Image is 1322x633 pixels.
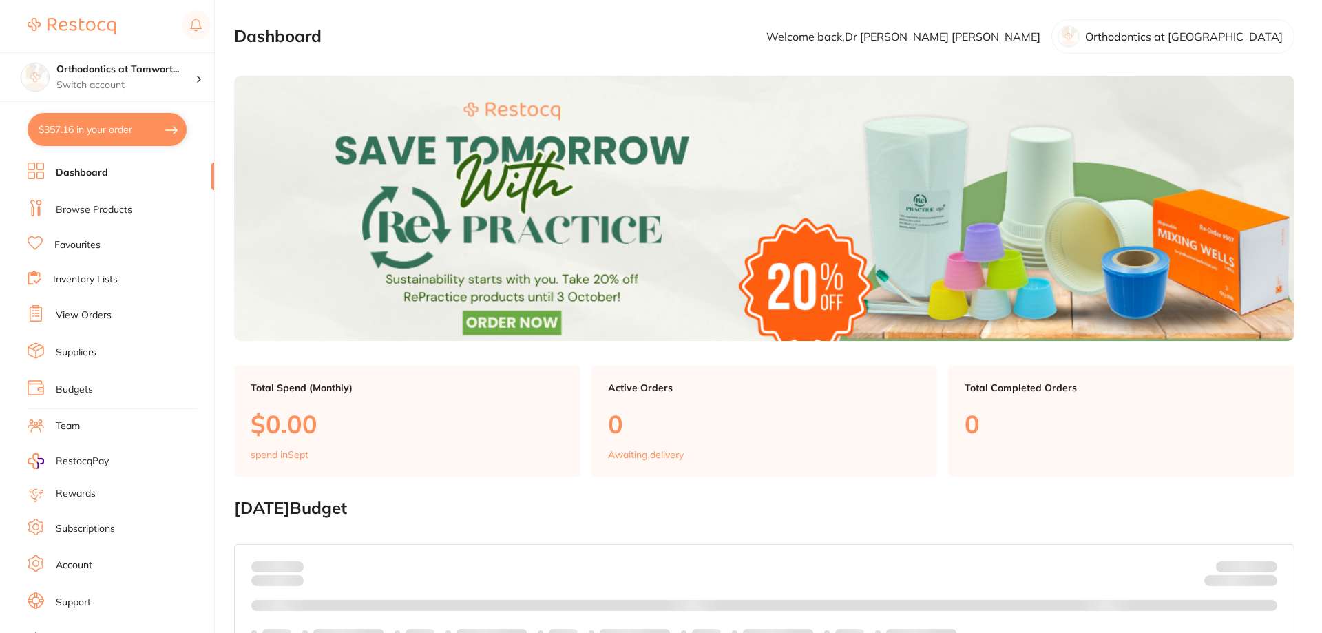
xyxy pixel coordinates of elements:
[56,383,93,397] a: Budgets
[1085,30,1283,43] p: Orthodontics at [GEOGRAPHIC_DATA]
[948,366,1294,477] a: Total Completed Orders0
[56,346,96,360] a: Suppliers
[608,410,921,438] p: 0
[56,487,96,501] a: Rewards
[251,561,304,572] p: Spent:
[251,572,304,589] p: month
[28,453,109,469] a: RestocqPay
[1250,561,1277,573] strong: $NaN
[54,238,101,252] a: Favourites
[965,410,1278,438] p: 0
[28,453,44,469] img: RestocqPay
[56,419,80,433] a: Team
[608,449,684,460] p: Awaiting delivery
[28,113,187,146] button: $357.16 in your order
[56,596,91,610] a: Support
[234,499,1294,518] h2: [DATE] Budget
[965,382,1278,393] p: Total Completed Orders
[251,382,564,393] p: Total Spend (Monthly)
[28,18,116,34] img: Restocq Logo
[56,63,196,76] h4: Orthodontics at Tamworth
[28,10,116,42] a: Restocq Logo
[56,166,108,180] a: Dashboard
[608,382,921,393] p: Active Orders
[234,366,580,477] a: Total Spend (Monthly)$0.00spend inSept
[56,559,92,572] a: Account
[56,455,109,468] span: RestocqPay
[251,449,308,460] p: spend in Sept
[21,63,49,91] img: Orthodontics at Tamworth
[56,203,132,217] a: Browse Products
[591,366,938,477] a: Active Orders0Awaiting delivery
[53,273,118,287] a: Inventory Lists
[766,30,1040,43] p: Welcome back, Dr [PERSON_NAME] [PERSON_NAME]
[56,309,112,322] a: View Orders
[234,27,322,46] h2: Dashboard
[1253,577,1277,590] strong: $0.00
[56,79,196,92] p: Switch account
[251,410,564,438] p: $0.00
[280,561,304,573] strong: $0.00
[1216,561,1277,572] p: Budget:
[56,522,115,536] a: Subscriptions
[234,76,1294,341] img: Dashboard
[1204,572,1277,589] p: Remaining:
